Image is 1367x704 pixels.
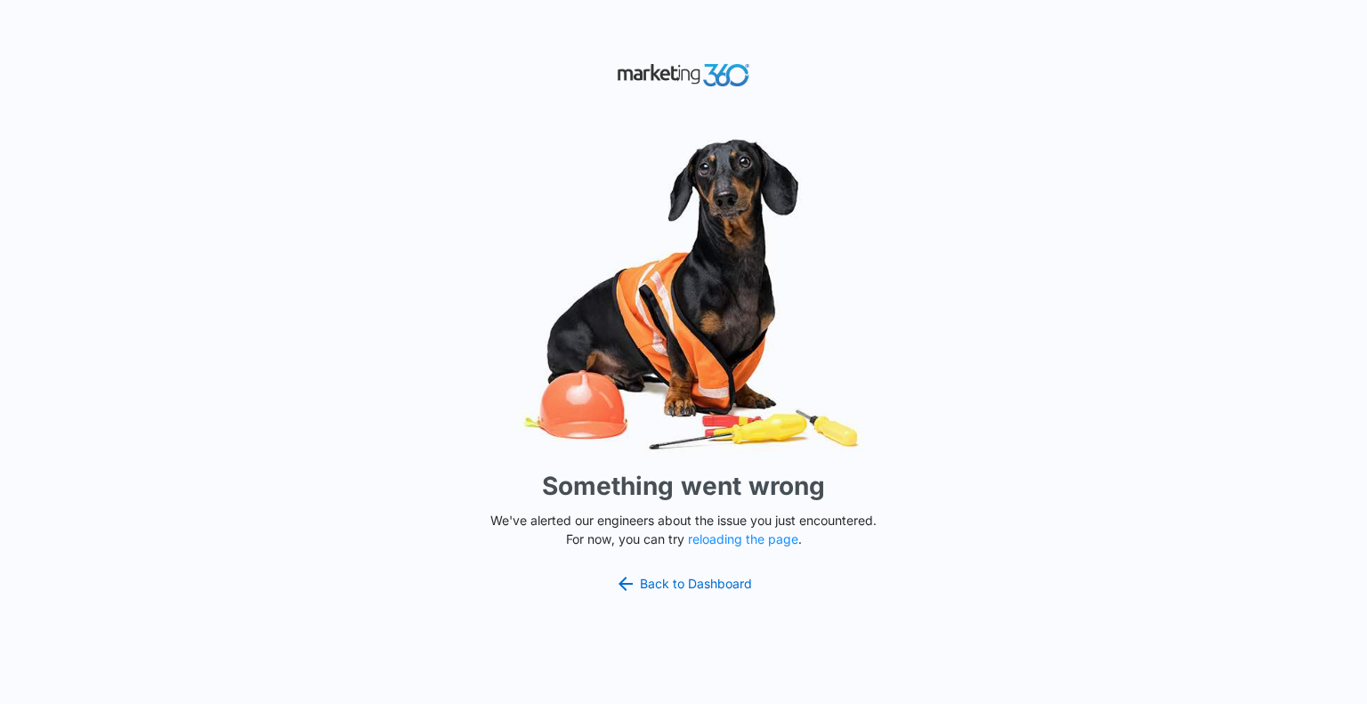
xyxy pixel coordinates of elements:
img: Sad Dog [417,128,950,460]
h1: Something went wrong [542,467,825,505]
p: We've alerted our engineers about the issue you just encountered. For now, you can try . [483,511,884,548]
a: Back to Dashboard [615,573,752,595]
button: reloading the page [688,532,798,546]
img: Marketing 360 Logo [617,60,750,91]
